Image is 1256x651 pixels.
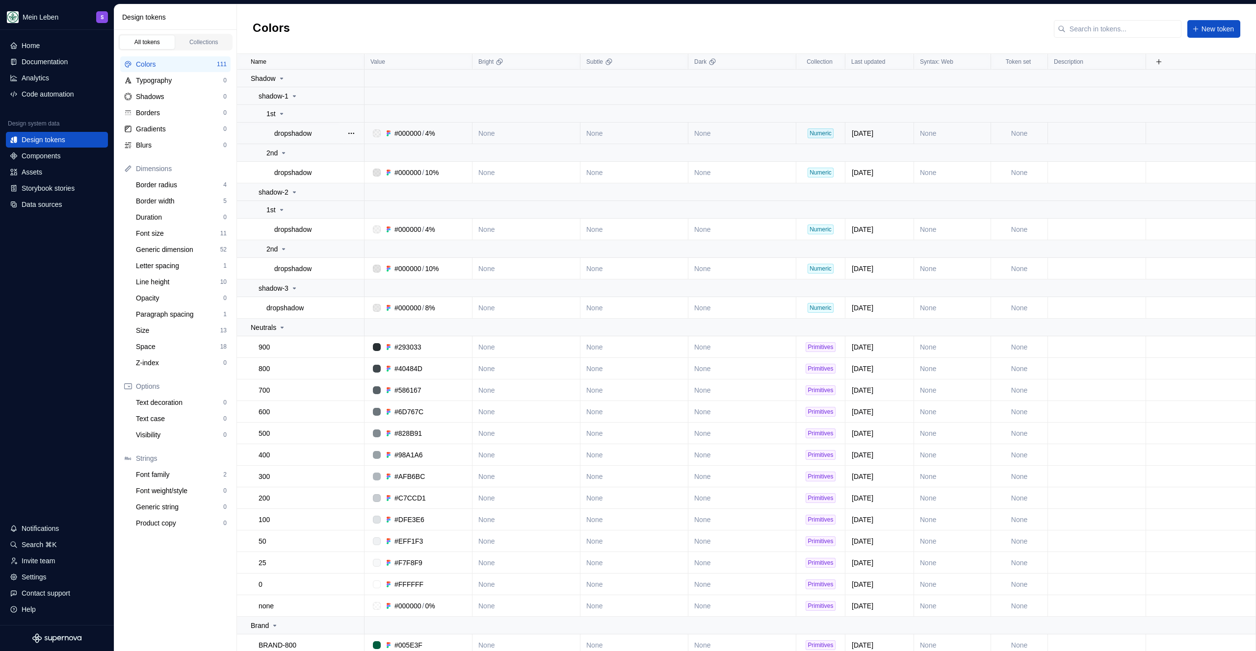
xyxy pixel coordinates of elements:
[136,140,223,150] div: Blurs
[122,12,233,22] div: Design tokens
[991,552,1048,574] td: None
[425,303,435,313] div: 8%
[22,200,62,209] div: Data sources
[806,364,835,374] div: Primitives
[846,225,913,234] div: [DATE]
[6,70,108,86] a: Analytics
[425,225,435,234] div: 4%
[806,493,835,503] div: Primitives
[259,407,270,417] p: 600
[688,336,796,358] td: None
[22,556,55,566] div: Invite team
[22,588,70,598] div: Contact support
[991,379,1048,401] td: None
[394,303,421,313] div: #000000
[22,135,65,145] div: Design tokens
[6,38,108,53] a: Home
[806,407,835,417] div: Primitives
[136,59,217,69] div: Colors
[259,493,270,503] p: 200
[425,264,439,274] div: 10%
[132,193,231,209] a: Border width5
[132,274,231,290] a: Line height10
[914,219,991,240] td: None
[132,427,231,443] a: Visibility0
[223,141,227,149] div: 0
[472,379,580,401] td: None
[132,411,231,426] a: Text case0
[22,41,40,50] div: Home
[132,306,231,322] a: Paragraph spacing1
[136,245,220,254] div: Generic dimension
[22,73,49,83] div: Analytics
[22,57,68,67] div: Documentation
[580,574,688,595] td: None
[274,225,312,234] p: dropshadow
[472,123,580,144] td: None
[259,187,288,197] p: shadow-2
[991,219,1048,240] td: None
[136,124,223,134] div: Gradients
[580,162,688,183] td: None
[808,264,834,274] div: Numeric
[808,128,834,138] div: Numeric
[259,385,270,395] p: 700
[8,120,59,127] div: Design system data
[259,450,270,460] p: 400
[688,509,796,530] td: None
[914,466,991,487] td: None
[991,401,1048,423] td: None
[266,244,278,254] p: 2nd
[425,168,439,177] div: 10%
[846,450,913,460] div: [DATE]
[266,205,276,215] p: 1st
[223,294,227,302] div: 0
[259,91,288,101] p: shadow-1
[688,401,796,423] td: None
[253,20,290,38] h2: Colors
[394,128,421,138] div: #000000
[136,212,223,222] div: Duration
[120,73,231,88] a: Typography0
[846,536,913,546] div: [DATE]
[120,137,231,153] a: Blurs0
[223,262,227,270] div: 1
[136,502,223,512] div: Generic string
[914,574,991,595] td: None
[806,515,835,525] div: Primitives
[920,58,953,66] p: Syntax: Web
[846,364,913,374] div: [DATE]
[136,470,223,479] div: Font family
[136,325,220,335] div: Size
[914,509,991,530] td: None
[223,125,227,133] div: 0
[22,524,59,533] div: Notifications
[991,530,1048,552] td: None
[846,303,913,313] div: [DATE]
[132,242,231,257] a: Generic dimension52
[991,574,1048,595] td: None
[472,574,580,595] td: None
[472,423,580,444] td: None
[422,225,424,234] div: /
[120,105,231,121] a: Borders0
[223,415,227,423] div: 0
[472,219,580,240] td: None
[846,428,913,438] div: [DATE]
[991,423,1048,444] td: None
[991,336,1048,358] td: None
[914,297,991,319] td: None
[580,552,688,574] td: None
[223,109,227,117] div: 0
[266,148,278,158] p: 2nd
[132,339,231,354] a: Space18
[472,487,580,509] td: None
[472,552,580,574] td: None
[914,444,991,466] td: None
[136,430,223,440] div: Visibility
[136,381,227,391] div: Options
[136,261,223,271] div: Letter spacing
[580,401,688,423] td: None
[688,444,796,466] td: None
[394,450,423,460] div: #98A1A6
